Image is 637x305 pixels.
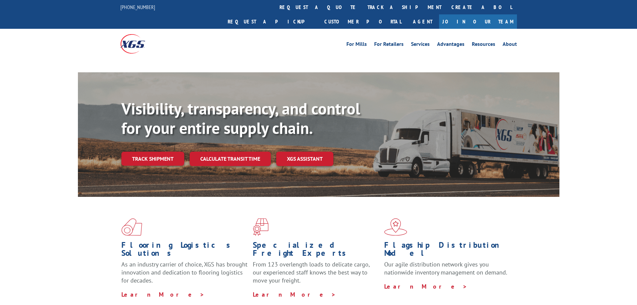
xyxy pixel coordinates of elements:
[120,4,155,10] a: [PHONE_NUMBER]
[439,14,517,29] a: Join Our Team
[503,42,517,49] a: About
[121,218,142,236] img: xgs-icon-total-supply-chain-intelligence-red
[253,241,379,260] h1: Specialized Freight Experts
[276,152,333,166] a: XGS ASSISTANT
[374,42,404,49] a: For Retailers
[121,98,360,138] b: Visibility, transparency, and control for your entire supply chain.
[437,42,464,49] a: Advantages
[346,42,367,49] a: For Mills
[253,260,379,290] p: From 123 overlength loads to delicate cargo, our experienced staff knows the best way to move you...
[121,291,205,298] a: Learn More >
[121,152,184,166] a: Track shipment
[253,291,336,298] a: Learn More >
[406,14,439,29] a: Agent
[384,218,407,236] img: xgs-icon-flagship-distribution-model-red
[384,260,507,276] span: Our agile distribution network gives you nationwide inventory management on demand.
[190,152,271,166] a: Calculate transit time
[121,241,248,260] h1: Flooring Logistics Solutions
[384,283,467,290] a: Learn More >
[472,42,495,49] a: Resources
[319,14,406,29] a: Customer Portal
[384,241,511,260] h1: Flagship Distribution Model
[411,42,430,49] a: Services
[253,218,269,236] img: xgs-icon-focused-on-flooring-red
[121,260,247,284] span: As an industry carrier of choice, XGS has brought innovation and dedication to flooring logistics...
[223,14,319,29] a: Request a pickup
